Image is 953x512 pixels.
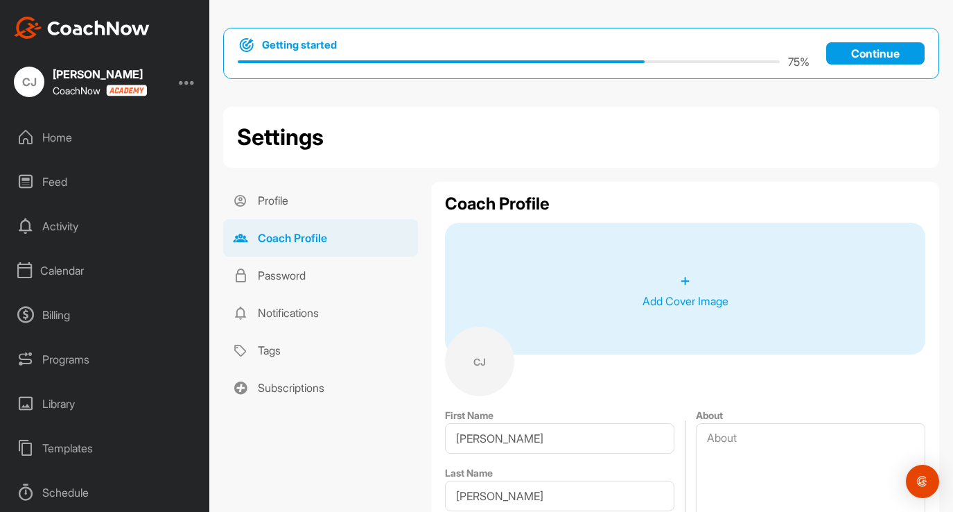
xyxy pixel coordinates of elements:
[445,481,674,511] input: Last Name
[642,293,728,309] p: Add Cover Image
[106,85,147,96] img: CoachNow acadmey
[826,42,925,65] a: Continue
[53,85,147,96] div: CoachNow
[8,431,203,466] div: Templates
[445,467,493,479] label: Last Name
[8,475,203,510] div: Schedule
[8,386,203,421] div: Library
[223,219,418,257] a: Coach Profile
[223,332,418,369] a: Tags
[14,67,44,97] div: CJ
[788,53,810,70] p: 75 %
[8,253,203,288] div: Calendar
[14,17,150,39] img: CoachNow
[8,209,203,244] div: Activity
[223,257,418,294] a: Password
[223,182,418,219] a: Profile
[696,409,723,421] label: About
[8,120,203,155] div: Home
[445,423,674,454] input: First Name
[8,298,203,332] div: Billing
[53,69,147,80] div: [PERSON_NAME]
[223,294,418,332] a: Notifications
[237,121,324,154] h2: Settings
[8,164,203,199] div: Feed
[445,327,514,396] div: CJ
[445,409,493,421] label: First Name
[223,369,418,407] a: Subscriptions
[8,342,203,377] div: Programs
[445,196,925,212] h2: Coach Profile
[906,465,939,498] div: Open Intercom Messenger
[238,37,255,53] img: bullseye
[680,268,690,293] p: +
[262,37,337,53] h1: Getting started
